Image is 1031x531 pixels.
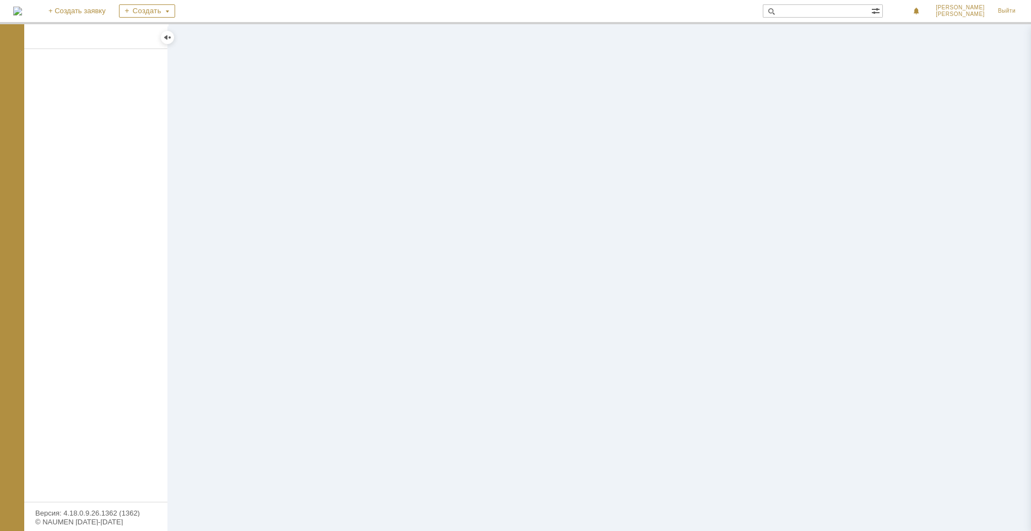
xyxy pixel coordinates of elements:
div: Скрыть меню [161,31,174,44]
span: Расширенный поиск [871,5,882,15]
div: Создать [119,4,175,18]
div: Версия: 4.18.0.9.26.1362 (1362) [35,510,156,517]
span: [PERSON_NAME] [936,11,985,18]
img: logo [13,7,22,15]
div: © NAUMEN [DATE]-[DATE] [35,518,156,525]
span: [PERSON_NAME] [936,4,985,11]
a: Перейти на домашнюю страницу [13,7,22,15]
